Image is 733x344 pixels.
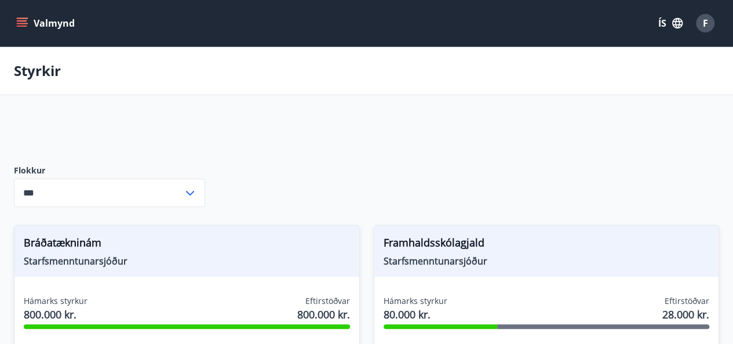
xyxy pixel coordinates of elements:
[24,307,87,322] span: 800.000 kr.
[662,307,709,322] span: 28.000 kr.
[384,307,447,322] span: 80.000 kr.
[305,295,350,307] span: Eftirstöðvar
[14,61,61,81] p: Styrkir
[14,165,205,176] label: Flokkur
[384,295,447,307] span: Hámarks styrkur
[384,235,710,255] span: Framhaldsskólagjald
[24,295,87,307] span: Hámarks styrkur
[665,295,709,307] span: Eftirstöðvar
[691,9,719,37] button: F
[297,307,350,322] span: 800.000 kr.
[703,17,708,30] span: F
[14,13,79,34] button: menu
[652,13,689,34] button: ÍS
[384,255,710,267] span: Starfsmenntunarsjóður
[24,235,350,255] span: Bráðatækninám
[24,255,350,267] span: Starfsmenntunarsjóður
